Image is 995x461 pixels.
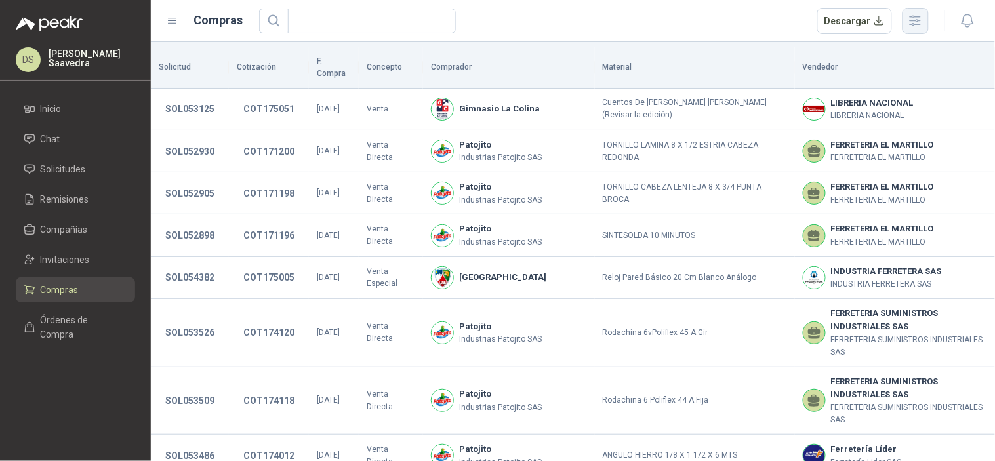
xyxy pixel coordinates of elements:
p: Industrias Patojito SAS [459,401,542,414]
b: Patojito [459,138,542,151]
button: SOL052930 [159,140,221,163]
b: Patojito [459,443,542,456]
td: TORNILLO LAMINA 8 X 1/2 ESTRIA CABEZA REDONDA [595,130,795,172]
span: Compañías [41,222,88,237]
td: Venta [359,89,423,130]
p: FERRETERIA SUMINISTROS INDUSTRIALES SAS [831,334,987,359]
b: [GEOGRAPHIC_DATA] [459,271,546,284]
b: INDUSTRIA FERRETERA SAS [831,265,942,278]
p: Industrias Patojito SAS [459,151,542,164]
p: FERRETERIA EL MARTILLO [831,236,934,249]
button: SOL053526 [159,321,221,344]
b: Patojito [459,388,542,401]
b: FERRETERIA EL MARTILLO [831,138,934,151]
span: [DATE] [317,231,340,240]
th: Comprador [423,47,594,89]
p: FERRETERIA EL MARTILLO [831,151,934,164]
img: Logo peakr [16,16,83,31]
a: Compras [16,277,135,302]
button: COT171200 [237,140,301,163]
img: Company Logo [432,267,453,289]
button: Descargar [817,8,893,34]
td: TORNILLO CABEZA LENTEJA 8 X 3/4 PUNTA BROCA [595,172,795,214]
b: Gimnasio La Colina [459,102,540,115]
span: [DATE] [317,273,340,282]
p: Industrias Patojito SAS [459,333,542,346]
img: Company Logo [432,225,453,247]
img: Company Logo [803,267,825,289]
button: SOL054382 [159,266,221,289]
td: SINTESOLDA 10 MINUTOS [595,214,795,256]
a: Inicio [16,96,135,121]
img: Company Logo [432,98,453,120]
td: Reloj Pared Básico 20 Cm Blanco Análogo [595,257,795,299]
th: Vendedor [795,47,995,89]
button: SOL053125 [159,97,221,121]
a: Solicitudes [16,157,135,182]
button: COT174120 [237,321,301,344]
p: [PERSON_NAME] Saavedra [49,49,135,68]
button: COT171198 [237,182,301,205]
button: COT174118 [237,389,301,412]
p: Industrias Patojito SAS [459,236,542,249]
a: Compañías [16,217,135,242]
button: SOL052905 [159,182,221,205]
td: Venta Directa [359,172,423,214]
b: FERRETERIA EL MARTILLO [831,222,934,235]
button: COT175051 [237,97,301,121]
td: Venta Directa [359,367,423,435]
button: SOL052898 [159,224,221,247]
span: Inicio [41,102,62,116]
span: [DATE] [317,146,340,155]
th: F. Compra [309,47,359,89]
p: INDUSTRIA FERRETERA SAS [831,278,942,291]
b: Patojito [459,180,542,193]
a: Invitaciones [16,247,135,272]
td: Venta Directa [359,130,423,172]
button: COT175005 [237,266,301,289]
span: Chat [41,132,60,146]
p: FERRETERIA SUMINISTROS INDUSTRIALES SAS [831,401,987,426]
a: Chat [16,127,135,151]
p: FERRETERIA EL MARTILLO [831,194,934,207]
span: Remisiones [41,192,89,207]
img: Company Logo [432,182,453,204]
b: Ferretería Líder [831,443,902,456]
span: [DATE] [317,395,340,405]
td: Venta Directa [359,299,423,367]
span: [DATE] [317,451,340,460]
th: Concepto [359,47,423,89]
div: DS [16,47,41,72]
td: Venta Especial [359,257,423,299]
img: Company Logo [432,140,453,162]
p: LIBRERIA NACIONAL [831,110,914,122]
a: Órdenes de Compra [16,308,135,347]
button: COT171196 [237,224,301,247]
td: Venta Directa [359,214,423,256]
th: Solicitud [151,47,229,89]
td: Cuentos De [PERSON_NAME] [PERSON_NAME] (Revisar la edición) [595,89,795,130]
span: Solicitudes [41,162,86,176]
a: Remisiones [16,187,135,212]
span: [DATE] [317,328,340,337]
b: FERRETERIA EL MARTILLO [831,180,934,193]
b: LIBRERIA NACIONAL [831,96,914,110]
span: Órdenes de Compra [41,313,123,342]
span: Compras [41,283,79,297]
span: [DATE] [317,104,340,113]
img: Company Logo [803,98,825,120]
span: Invitaciones [41,252,90,267]
th: Material [595,47,795,89]
b: Patojito [459,320,542,333]
p: Industrias Patojito SAS [459,194,542,207]
b: Patojito [459,222,542,235]
td: Rodachina 6vPoliflex 45 A Gir [595,299,795,367]
img: Company Logo [432,390,453,411]
img: Company Logo [432,322,453,344]
th: Cotización [229,47,309,89]
b: FERRETERIA SUMINISTROS INDUSTRIALES SAS [831,307,987,334]
b: FERRETERIA SUMINISTROS INDUSTRIALES SAS [831,375,987,402]
button: SOL053509 [159,389,221,412]
h1: Compras [194,11,243,30]
span: [DATE] [317,188,340,197]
